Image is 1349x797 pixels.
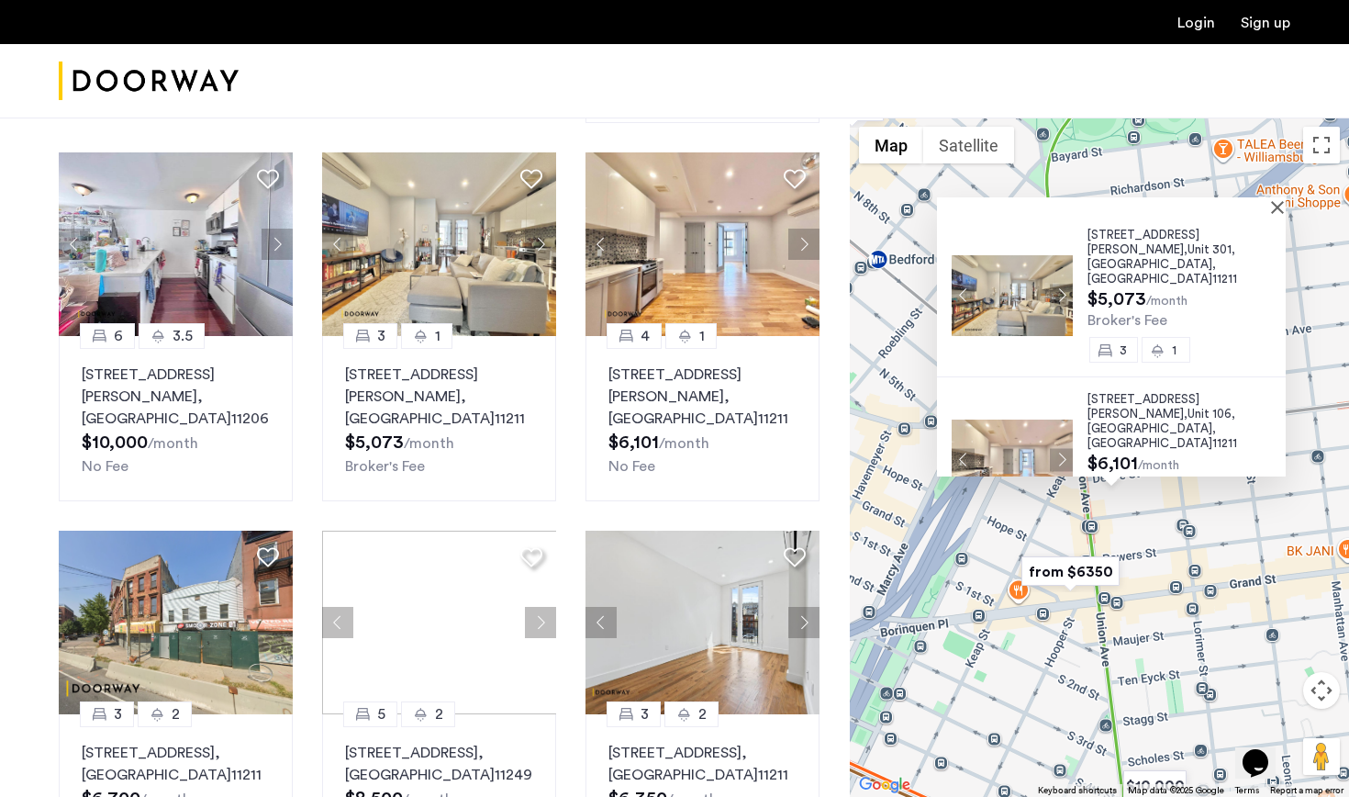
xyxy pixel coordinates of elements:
span: 4 [641,325,650,347]
button: Previous apartment [952,448,975,471]
button: Previous apartment [322,229,353,260]
span: $6,101 [608,433,659,452]
button: Close [1275,200,1288,213]
span: Unit 106, [1187,408,1235,420]
button: Previous apartment [585,607,617,638]
span: $10,000 [82,433,148,452]
span: 3 [377,325,385,347]
button: Next apartment [788,229,819,260]
p: [STREET_ADDRESS][PERSON_NAME] 11211 [345,364,533,430]
span: [STREET_ADDRESS][PERSON_NAME], [1087,229,1199,255]
button: Next apartment [1050,448,1073,471]
p: [STREET_ADDRESS] 11211 [82,742,270,786]
span: No Fee [608,459,655,474]
span: 1 [699,325,705,347]
span: 3 [114,703,122,725]
span: 2 [435,703,443,725]
button: Previous apartment [322,607,353,638]
iframe: chat widget [1235,724,1294,779]
span: Broker's Fee [1087,313,1167,328]
span: 3 [641,703,649,725]
span: 2 [698,703,707,725]
button: Toggle fullscreen view [1303,127,1340,163]
img: 2016_638524673586775362.jpeg [59,152,294,336]
span: $6,101 [1087,455,1138,473]
button: Show satellite imagery [923,127,1014,163]
p: [STREET_ADDRESS] 11249 [345,742,533,786]
a: Open this area in Google Maps (opens a new window) [854,773,915,797]
button: Next apartment [1050,284,1073,307]
span: 3.5 [173,325,193,347]
button: Drag Pegman onto the map to open Street View [1303,738,1340,775]
a: 31[STREET_ADDRESS][PERSON_NAME], [GEOGRAPHIC_DATA]11211Broker's Fee [322,336,556,501]
span: 6 [114,325,123,347]
a: Cazamio Logo [59,47,239,116]
img: Apartment photo [952,420,1073,500]
sub: /month [148,436,198,451]
img: Google [854,773,915,797]
span: Unit 301, [1187,243,1235,255]
span: Map data ©2025 Google [1128,786,1224,795]
button: Next apartment [788,607,819,638]
a: Login [1177,16,1215,30]
a: 41[STREET_ADDRESS][PERSON_NAME], [GEOGRAPHIC_DATA]11211No Fee [585,336,819,501]
a: Registration [1241,16,1290,30]
p: [STREET_ADDRESS] 11211 [608,742,797,786]
button: Next apartment [525,229,556,260]
div: from $6350 [1014,551,1127,592]
button: Keyboard shortcuts [1038,784,1117,797]
sub: /month [1138,459,1179,472]
button: Previous apartment [952,284,975,307]
span: 1 [1172,344,1176,356]
span: [STREET_ADDRESS][PERSON_NAME], [1087,393,1199,420]
img: 2016_638574335337878676.jpeg [585,152,820,336]
sub: /month [659,436,709,451]
span: 1 [435,325,440,347]
span: 3 [1120,344,1127,356]
span: Broker's Fee [345,459,425,474]
a: Terms (opens in new tab) [1235,784,1259,797]
span: 11211 [1212,437,1237,449]
span: No Fee [82,459,128,474]
button: Map camera controls [1303,672,1340,709]
span: [GEOGRAPHIC_DATA] [1087,258,1212,270]
img: 2016_638593471000918117.jpeg [585,531,820,714]
span: $5,073 [345,433,404,452]
button: Next apartment [525,607,556,638]
a: Report a map error [1270,784,1343,797]
span: [GEOGRAPHIC_DATA] [1087,422,1212,434]
img: Apartment photo [952,255,1073,336]
span: 5 [377,703,385,725]
span: 11211 [1212,273,1237,285]
img: 2016_638578684788099781.jpeg [322,152,557,336]
p: [STREET_ADDRESS][PERSON_NAME] 11211 [608,364,797,430]
button: Show street map [859,127,923,163]
span: $5,073 [1087,290,1146,309]
button: Next apartment [262,229,293,260]
sub: /month [404,436,454,451]
img: logo [59,47,239,116]
a: 63.5[STREET_ADDRESS][PERSON_NAME], [GEOGRAPHIC_DATA]11206No Fee [59,336,293,501]
sub: /month [1146,295,1187,308]
span: 2 [172,703,180,725]
img: 360ac8f6-4482-47b0-bc3d-3cb89b569d10_638905200039138648.png [59,531,294,714]
p: [STREET_ADDRESS][PERSON_NAME] 11206 [82,364,270,430]
button: Previous apartment [59,229,90,260]
button: Previous apartment [585,229,617,260]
